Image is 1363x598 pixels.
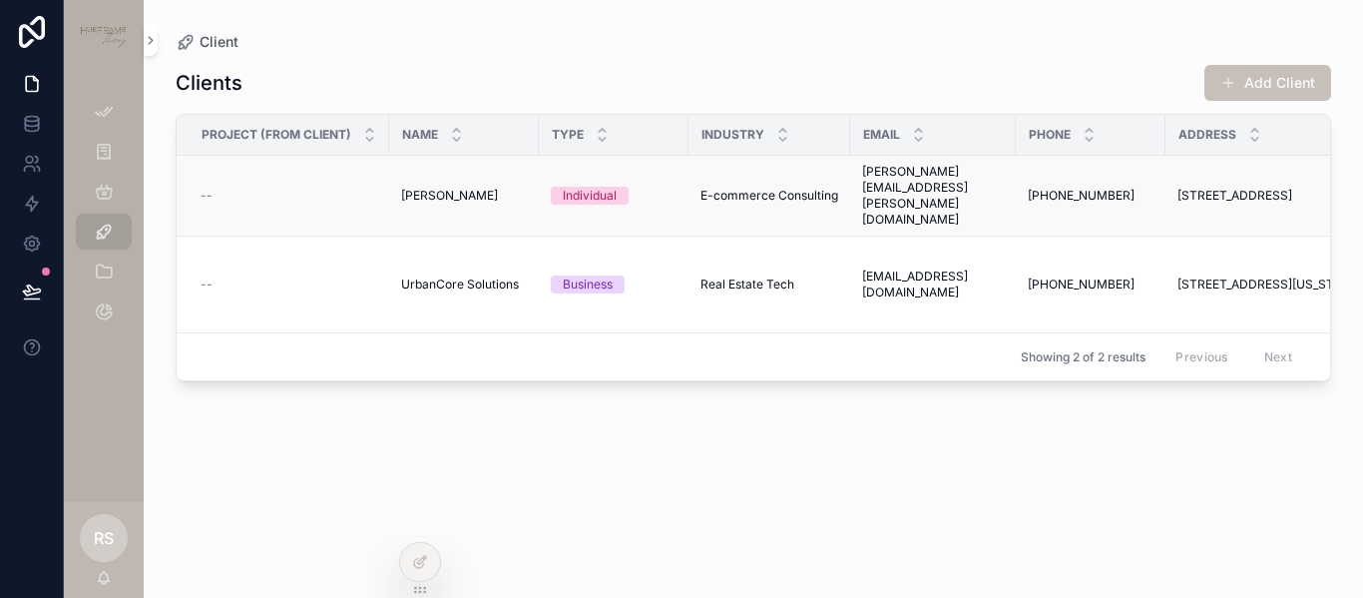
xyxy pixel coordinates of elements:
[202,127,351,143] span: Project (from Client)
[94,526,114,550] span: RS
[201,188,213,204] span: --
[401,277,527,293] a: UrbanCore Solutions
[402,127,438,143] span: Name
[552,127,584,143] span: Type
[401,188,527,204] a: [PERSON_NAME]
[863,127,900,143] span: Email
[176,69,242,97] h1: Clients
[201,277,213,293] span: --
[64,80,144,355] div: scrollable content
[1029,127,1071,143] span: Phone
[551,276,677,294] a: Business
[1204,65,1331,101] button: Add Client
[401,188,498,204] span: [PERSON_NAME]
[401,277,519,293] span: UrbanCore Solutions
[701,127,764,143] span: Industry
[76,24,132,56] img: App logo
[862,269,1004,300] a: [EMAIL_ADDRESS][DOMAIN_NAME]
[1177,277,1359,293] a: [STREET_ADDRESS][US_STATE]
[201,188,377,204] a: --
[563,187,617,205] div: Individual
[176,32,238,52] a: Client
[700,277,838,293] a: Real Estate Tech
[200,32,238,52] span: Client
[700,188,838,204] a: E-commerce Consulting
[1178,127,1236,143] span: Address
[1021,349,1145,365] span: Showing 2 of 2 results
[1177,188,1359,204] a: [STREET_ADDRESS]
[1028,188,1135,204] span: [PHONE_NUMBER]
[551,187,677,205] a: Individual
[1028,277,1135,293] span: [PHONE_NUMBER]
[201,277,377,293] a: --
[1028,277,1153,293] a: [PHONE_NUMBER]
[700,277,794,293] span: Real Estate Tech
[563,276,613,294] div: Business
[862,164,1004,228] a: [PERSON_NAME][EMAIL_ADDRESS][PERSON_NAME][DOMAIN_NAME]
[1177,188,1292,204] span: [STREET_ADDRESS]
[1028,188,1153,204] a: [PHONE_NUMBER]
